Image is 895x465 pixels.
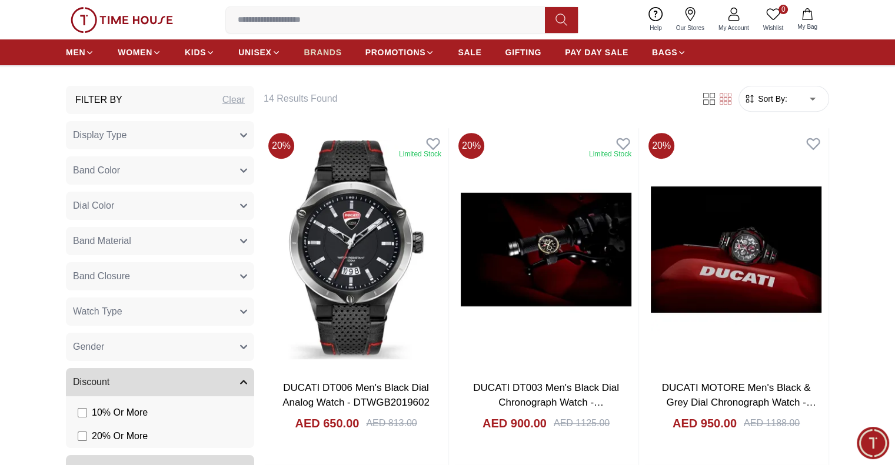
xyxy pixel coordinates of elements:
[73,269,130,283] span: Band Closure
[758,24,788,32] span: Wishlist
[644,128,829,371] img: DUCATI MOTORE Men's Black & Grey Dial Chronograph Watch - DTWGO0000308
[589,149,631,159] div: Limited Stock
[671,24,709,32] span: Our Stores
[458,133,484,159] span: 20 %
[67,188,78,200] em: Blush
[565,42,628,63] a: PAY DAY SALE
[3,264,232,323] textarea: We are here to help you
[652,42,686,63] a: BAGS
[268,133,294,159] span: 20 %
[66,192,254,220] button: Dial Color
[304,46,342,58] span: BRANDS
[73,163,120,178] span: Band Color
[756,93,787,105] span: Sort By:
[669,5,711,35] a: Our Stores
[118,46,152,58] span: WOMEN
[673,415,737,431] h4: AED 950.00
[73,340,104,354] span: Gender
[365,46,426,58] span: PROMOTIONS
[295,415,359,431] h4: AED 650.00
[238,46,271,58] span: UNISEX
[20,190,177,244] span: Hey there! Need help finding the perfect watch? I'm here if you have any questions or need a quic...
[73,305,122,319] span: Watch Type
[78,431,87,441] input: 20% Or More
[62,15,197,26] div: Time House Support
[744,416,800,430] div: AED 1188.00
[66,297,254,326] button: Watch Type
[554,416,610,430] div: AED 1125.00
[264,92,687,106] h6: 14 Results Found
[222,93,245,107] div: Clear
[458,46,481,58] span: SALE
[790,6,824,34] button: My Bag
[458,42,481,63] a: SALE
[66,42,94,63] a: MEN
[652,46,677,58] span: BAGS
[78,408,87,417] input: 10% Or More
[66,368,254,396] button: Discount
[282,382,430,409] a: DUCATI DT006 Men's Black Dial Analog Watch - DTWGB2019602
[66,156,254,185] button: Band Color
[66,46,85,58] span: MEN
[73,375,109,389] span: Discount
[66,333,254,361] button: Gender
[75,93,122,107] h3: Filter By
[66,262,254,290] button: Band Closure
[71,7,173,33] img: ...
[304,42,342,63] a: BRANDS
[185,42,215,63] a: KIDS
[505,42,541,63] a: GIFTING
[454,128,638,371] img: DUCATI DT003 Men's Black Dial Chronograph Watch - DTWGC2019102
[744,93,787,105] button: Sort By:
[645,24,667,32] span: Help
[118,42,161,63] a: WOMEN
[73,234,131,248] span: Band Material
[36,11,56,31] img: Profile picture of Time House Support
[92,429,148,443] span: 20 % Or More
[778,5,788,14] span: 0
[73,199,114,213] span: Dial Color
[473,382,619,423] a: DUCATI DT003 Men's Black Dial Chronograph Watch - DTWGC2019102
[643,5,669,35] a: Help
[714,24,754,32] span: My Account
[157,239,187,247] span: 11:30 AM
[185,46,206,58] span: KIDS
[12,166,232,178] div: Time House Support
[92,406,148,420] span: 10 % Or More
[793,22,822,31] span: My Bag
[264,128,448,371] img: DUCATI DT006 Men's Black Dial Analog Watch - DTWGB2019602
[366,416,417,430] div: AED 813.00
[73,128,127,142] span: Display Type
[66,227,254,255] button: Band Material
[9,9,32,32] em: Back
[857,427,889,459] div: Chat Widget
[565,46,628,58] span: PAY DAY SALE
[756,5,790,35] a: 0Wishlist
[365,42,435,63] a: PROMOTIONS
[662,382,816,423] a: DUCATI MOTORE Men's Black & Grey Dial Chronograph Watch - DTWGO0000308
[648,133,674,159] span: 20 %
[483,415,547,431] h4: AED 900.00
[505,46,541,58] span: GIFTING
[399,149,441,159] div: Limited Stock
[66,121,254,149] button: Display Type
[238,42,280,63] a: UNISEX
